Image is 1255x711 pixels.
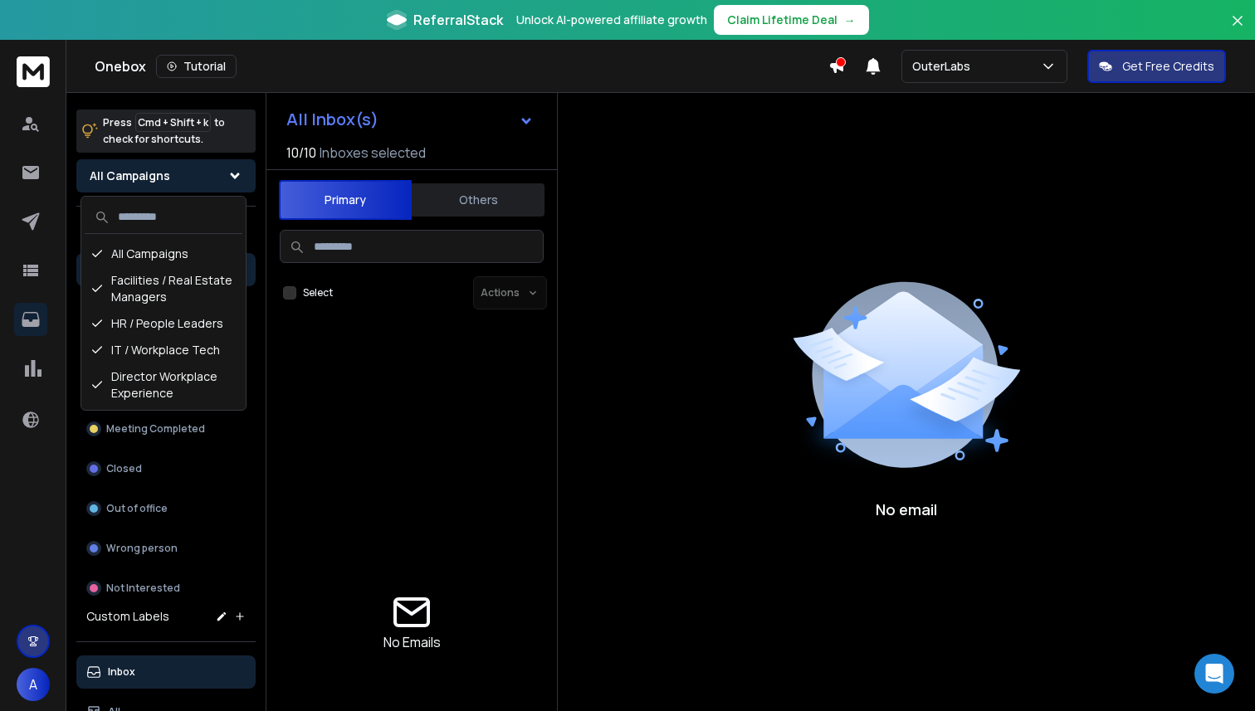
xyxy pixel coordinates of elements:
[320,143,426,163] h3: Inboxes selected
[286,111,378,128] h1: All Inbox(s)
[516,12,707,28] p: Unlock AI-powered affiliate growth
[85,363,242,407] div: Director Workplace Experience
[286,143,316,163] span: 10 / 10
[90,168,170,184] h1: All Campaigns
[876,498,937,521] p: No email
[135,113,211,132] span: Cmd + Shift + k
[95,55,828,78] div: Onebox
[106,502,168,515] p: Out of office
[912,58,977,75] p: OuterLabs
[714,5,869,35] button: Claim Lifetime Deal
[85,337,242,363] div: IT / Workplace Tech
[383,632,441,652] p: No Emails
[85,241,242,267] div: All Campaigns
[106,462,142,475] p: Closed
[844,12,856,28] span: →
[17,668,50,701] span: A
[303,286,333,299] label: Select
[413,10,503,30] span: ReferralStack
[156,55,237,78] button: Tutorial
[106,422,205,436] p: Meeting Completed
[1194,654,1234,694] div: Open Intercom Messenger
[1227,10,1248,50] button: Close banner
[108,665,135,679] p: Inbox
[76,220,256,243] h3: Filters
[85,267,242,310] div: Facilities / Real Estate Managers
[1122,58,1214,75] p: Get Free Credits
[279,180,412,220] button: Primary
[85,310,242,337] div: HR / People Leaders
[106,542,178,555] p: Wrong person
[106,582,180,595] p: Not Interested
[103,114,225,148] p: Press to check for shortcuts.
[86,608,169,625] h3: Custom Labels
[412,182,544,218] button: Others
